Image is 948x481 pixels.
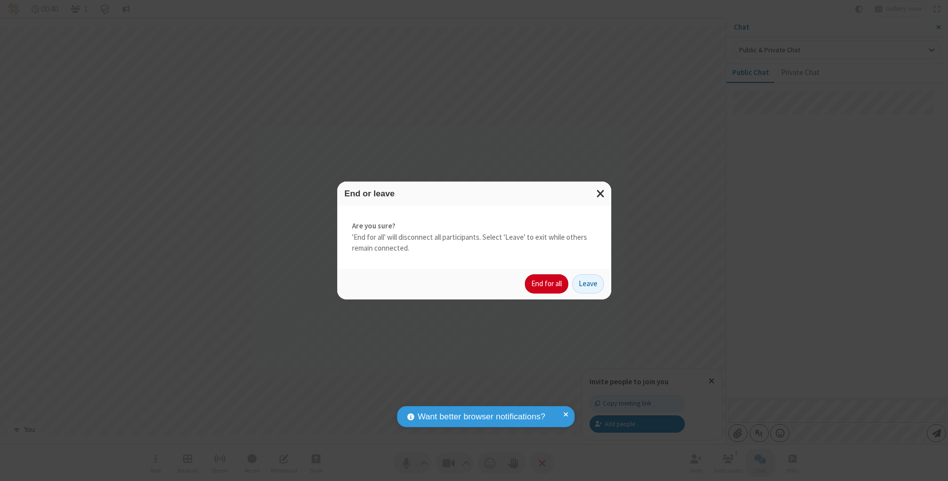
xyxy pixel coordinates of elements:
[591,182,611,206] button: Close modal
[345,189,604,198] h3: End or leave
[572,274,604,294] button: Leave
[352,221,596,232] strong: Are you sure?
[525,274,568,294] button: End for all
[418,410,545,423] span: Want better browser notifications?
[337,206,611,269] div: 'End for all' will disconnect all participants. Select 'Leave' to exit while others remain connec...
